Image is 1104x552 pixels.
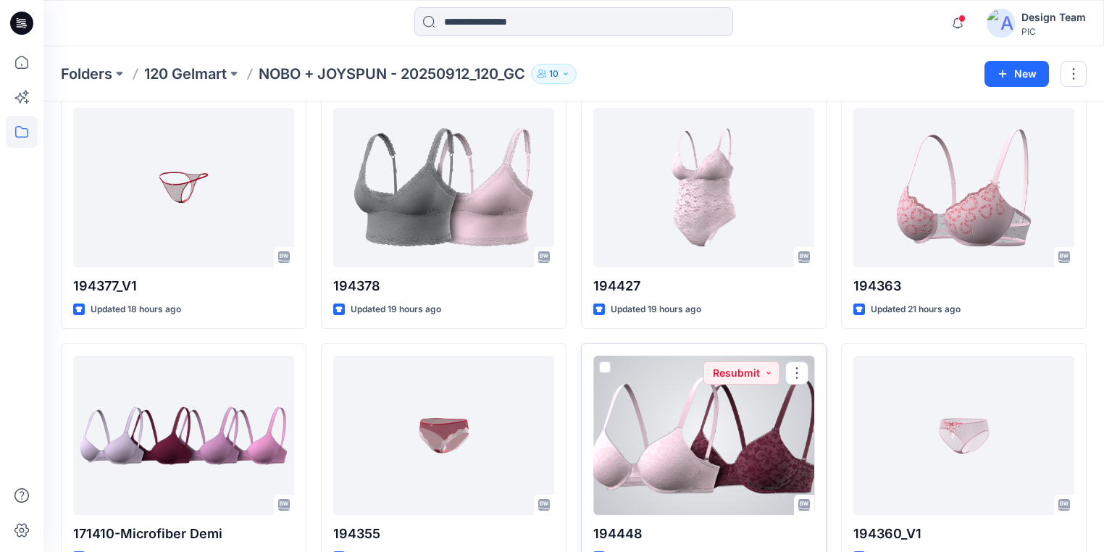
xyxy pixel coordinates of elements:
button: New [984,61,1049,87]
p: 194360_V1 [853,524,1074,544]
img: avatar [987,9,1016,38]
a: 194360_V1 [853,356,1074,515]
p: 194448 [593,524,814,544]
div: PIC [1021,26,1086,37]
p: 10 [549,66,559,82]
button: 10 [531,64,577,84]
p: 194427 [593,276,814,296]
a: 194355 [333,356,554,515]
p: Updated 19 hours ago [611,302,701,317]
p: Updated 19 hours ago [351,302,441,317]
p: 194363 [853,276,1074,296]
p: Updated 21 hours ago [871,302,961,317]
a: 194427 [593,108,814,267]
a: 171410-Microfiber Demi [73,356,294,515]
p: 194377_V1 [73,276,294,296]
a: 194363 [853,108,1074,267]
p: 194378 [333,276,554,296]
p: 194355 [333,524,554,544]
a: Folders [61,64,112,84]
p: Updated 18 hours ago [91,302,181,317]
div: Design Team [1021,9,1086,26]
a: 194377_V1 [73,108,294,267]
p: 171410-Microfiber Demi [73,524,294,544]
a: 120 Gelmart [144,64,227,84]
a: 194448 [593,356,814,515]
p: NOBO + JOYSPUN - 20250912_120_GC [259,64,525,84]
a: 194378 [333,108,554,267]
